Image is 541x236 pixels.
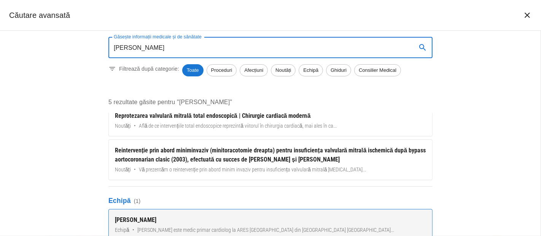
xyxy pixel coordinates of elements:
[9,9,70,21] h2: Căutare avansată
[240,64,268,76] div: Afecțiuni
[182,67,204,74] span: Toate
[271,64,296,76] div: Noutăți
[108,105,433,136] a: Reprotezarea valvulară mitrală total endoscopică | Chirurgie cardiacă modernăNoutăți•Află de ce i...
[240,67,267,74] span: Afecțiuni
[115,146,426,164] div: Reintervenție prin abord miniminvaziv (minitoracotomie dreapta) pentru insuficiența valvulară mit...
[108,196,433,206] p: Echipă
[108,98,433,107] p: 5 rezultate găsite pentru "[PERSON_NAME]"
[299,64,323,76] div: Echipă
[137,226,394,234] span: [PERSON_NAME] este medic primar cardiolog la ARES [GEOGRAPHIC_DATA] din [GEOGRAPHIC_DATA] [GEOGRA...
[182,64,204,76] div: Toate
[115,226,129,234] span: Echipă
[134,197,141,205] span: ( 1 )
[108,139,433,180] a: Reintervenție prin abord miniminvaziv (minitoracotomie dreapta) pentru insuficiența valvulară mit...
[354,64,401,76] div: Consilier Medical
[271,67,295,74] span: Noutăți
[115,122,131,130] span: Noutăți
[132,226,134,234] span: •
[134,166,136,174] span: •
[139,166,366,174] span: Vă prezentăm o reintervenție prin abord minim invaziv pentru insuficiența valvulară mitrală [MEDI...
[299,67,323,74] span: Echipă
[326,64,351,76] div: Ghiduri
[108,37,411,58] input: Introduceți un termen pentru căutare...
[355,67,401,74] span: Consilier Medical
[414,38,432,57] button: search
[139,122,337,130] span: Află de ce intervențiile total endoscopice reprezintă viitorul în chirurgia cardiacă, mai ales în...
[119,65,179,73] p: Filtrează după categorie:
[134,122,136,130] span: •
[114,33,202,40] label: Găsește informații medicale și de sănătate
[518,6,536,24] button: închide căutarea
[207,64,237,76] div: Proceduri
[207,67,237,74] span: Proceduri
[115,166,131,174] span: Noutăți
[115,215,426,225] div: [PERSON_NAME]
[115,111,426,120] div: Reprotezarea valvulară mitrală total endoscopică | Chirurgie cardiacă modernă
[326,67,351,74] span: Ghiduri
